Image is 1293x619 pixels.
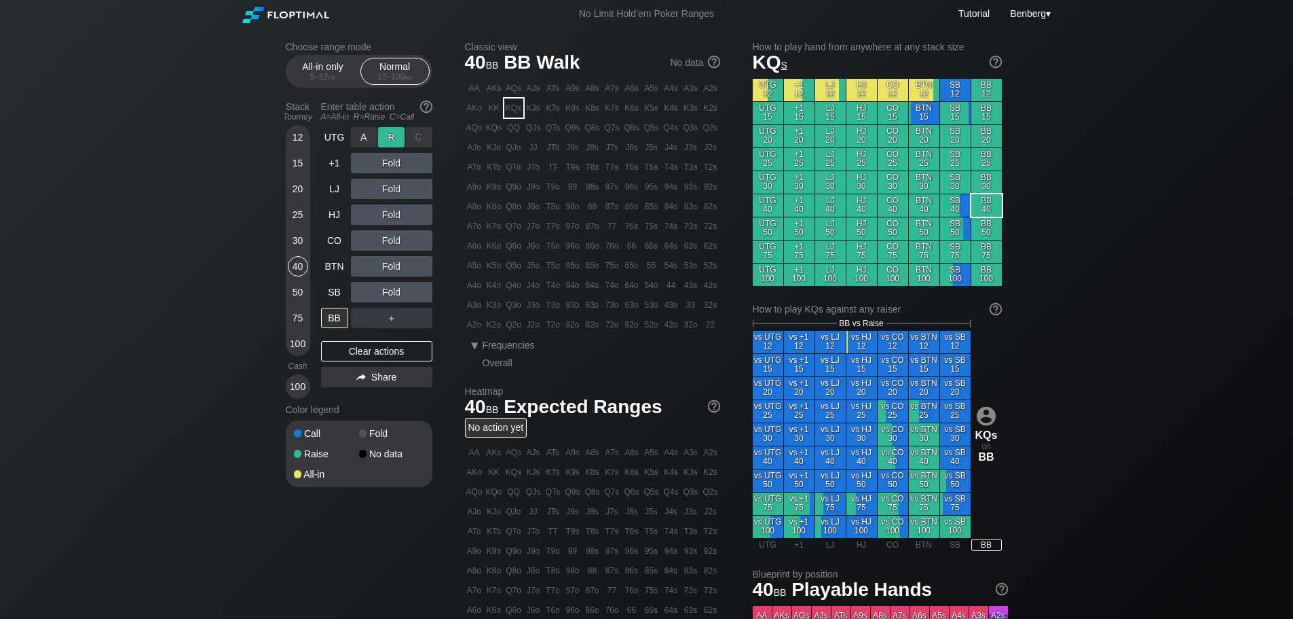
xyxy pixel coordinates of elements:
[563,276,582,295] div: 94o
[603,276,622,295] div: 74o
[603,256,622,275] div: 75o
[977,406,996,425] img: icon-avatar.b40e07d9.svg
[504,217,523,236] div: Q7o
[701,138,720,157] div: J2s
[971,125,1002,147] div: BB 20
[909,148,939,171] div: BTN 25
[662,79,681,98] div: A4s
[465,236,484,255] div: A6o
[642,138,661,157] div: J5s
[524,197,543,216] div: J8o
[753,264,783,286] div: UTG 100
[753,304,1002,315] div: How to play KQs against any raiser
[524,217,543,236] div: J7o
[670,57,719,69] div: No data
[622,296,641,315] div: 63o
[504,296,523,315] div: Q3o
[351,127,432,147] div: Fold
[504,158,523,177] div: QTo
[286,41,432,52] h2: Choose range mode
[563,217,582,236] div: 97o
[603,197,622,216] div: 87s
[622,79,641,98] div: A6s
[524,138,543,157] div: JJ
[465,315,484,334] div: A2o
[583,79,602,98] div: A8s
[662,197,681,216] div: 84s
[701,276,720,295] div: 42s
[583,217,602,236] div: 87o
[940,264,971,286] div: SB 100
[971,194,1002,217] div: BB 40
[958,8,990,19] a: Tutorial
[288,282,308,302] div: 50
[909,264,939,286] div: BTN 100
[419,99,434,114] img: help.32db89a4.svg
[485,197,504,216] div: K8o
[815,217,846,240] div: LJ 50
[753,194,783,217] div: UTG 40
[878,194,908,217] div: CO 40
[940,217,971,240] div: SB 50
[524,315,543,334] div: J2o
[465,296,484,315] div: A3o
[681,276,700,295] div: 43s
[359,449,424,459] div: No data
[642,118,661,137] div: Q5s
[544,217,563,236] div: T7o
[321,256,348,277] div: BTN
[681,118,700,137] div: Q3s
[909,171,939,194] div: BTN 30
[878,79,908,101] div: CO 12
[815,194,846,217] div: LJ 40
[988,302,1003,317] img: help.32db89a4.svg
[485,158,504,177] div: KTo
[753,102,783,124] div: UTG 15
[504,236,523,255] div: Q6o
[583,99,602,118] div: K8s
[622,99,641,118] div: K6s
[465,138,484,157] div: AJo
[486,56,499,71] span: bb
[321,282,348,302] div: SB
[465,41,720,52] h2: Classic view
[485,276,504,295] div: K4o
[502,52,582,75] span: BB Walk
[280,96,316,127] div: Stack
[701,177,720,196] div: 92s
[662,236,681,255] div: 64s
[846,171,877,194] div: HJ 30
[707,54,722,69] img: help.32db89a4.svg
[878,102,908,124] div: CO 15
[909,194,939,217] div: BTN 40
[485,118,504,137] div: KQo
[504,276,523,295] div: Q4o
[544,296,563,315] div: T3o
[485,99,504,118] div: KK
[406,127,432,147] div: C
[681,197,700,216] div: 83s
[544,256,563,275] div: T5o
[603,177,622,196] div: 97s
[642,236,661,255] div: 65s
[583,158,602,177] div: T8s
[544,118,563,137] div: QTs
[485,217,504,236] div: K7o
[465,177,484,196] div: A9o
[784,171,814,194] div: +1 30
[603,296,622,315] div: 73o
[878,264,908,286] div: CO 100
[701,236,720,255] div: 62s
[909,79,939,101] div: BTN 12
[846,217,877,240] div: HJ 50
[784,102,814,124] div: +1 15
[465,276,484,295] div: A4o
[909,102,939,124] div: BTN 15
[878,241,908,263] div: CO 75
[544,138,563,157] div: JTs
[701,118,720,137] div: Q2s
[784,194,814,217] div: +1 40
[909,217,939,240] div: BTN 50
[622,197,641,216] div: 86s
[878,217,908,240] div: CO 50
